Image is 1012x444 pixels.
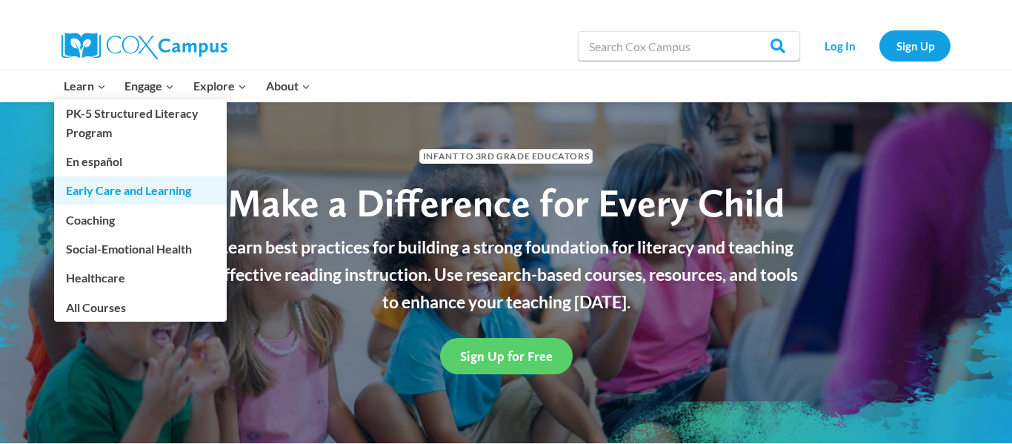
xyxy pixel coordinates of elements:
[54,176,227,205] a: Early Care and Learning
[184,70,256,102] button: Child menu of Explore
[879,30,951,61] a: Sign Up
[116,70,184,102] button: Child menu of Engage
[54,235,227,263] a: Social-Emotional Health
[54,70,116,102] button: Child menu of Learn
[256,70,320,102] button: Child menu of About
[206,233,806,315] p: Learn best practices for building a strong foundation for literacy and teaching effective reading...
[54,70,319,102] nav: Primary Navigation
[808,30,872,61] a: Log In
[61,33,227,59] img: Cox Campus
[578,31,800,61] input: Search Cox Campus
[54,293,227,321] a: All Courses
[440,338,573,374] a: Sign Up for Free
[54,99,227,147] a: PK-5 Structured Literacy Program
[54,148,227,176] a: En español
[419,149,593,163] span: Infant to 3rd Grade Educators
[54,264,227,292] a: Healthcare
[227,179,785,226] span: Make a Difference for Every Child
[460,348,553,364] span: Sign Up for Free
[808,30,951,61] nav: Secondary Navigation
[54,205,227,233] a: Coaching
